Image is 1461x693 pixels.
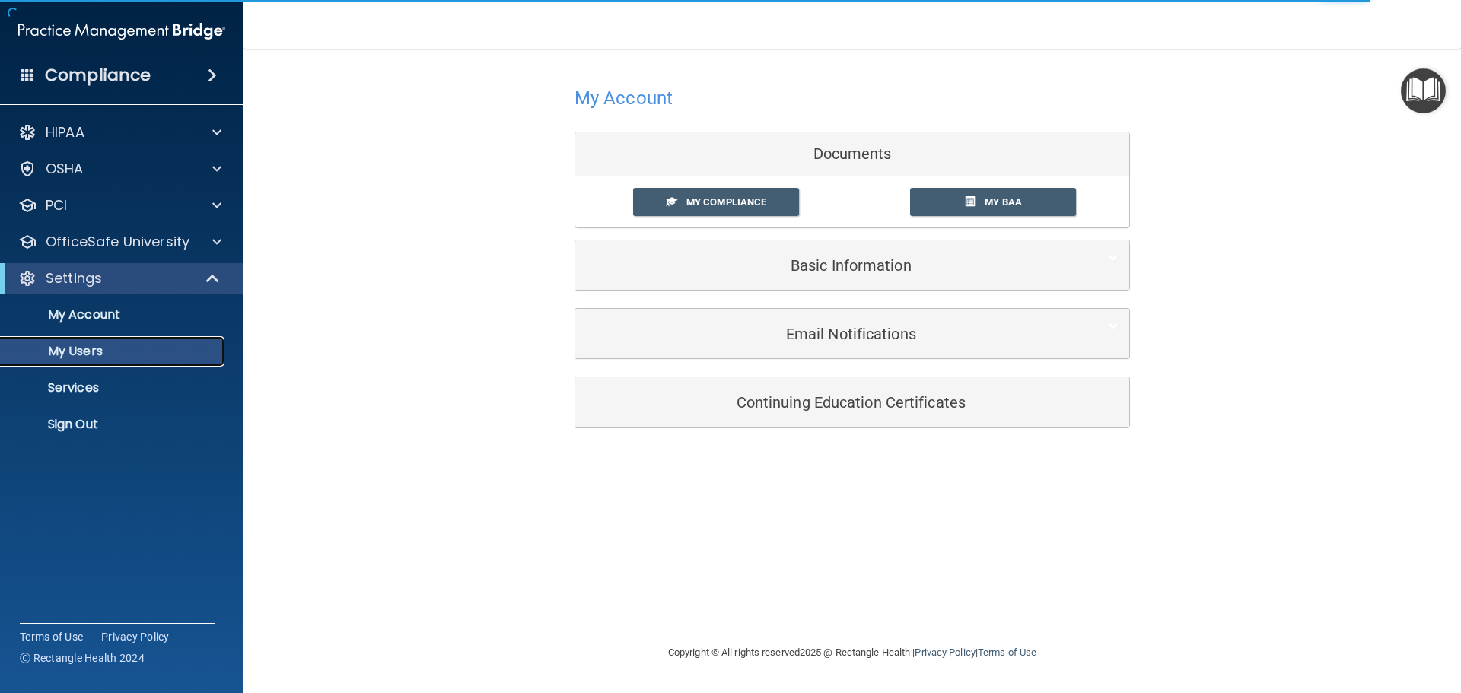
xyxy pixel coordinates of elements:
[587,326,1071,342] h5: Email Notifications
[46,196,67,215] p: PCI
[10,380,218,396] p: Services
[575,132,1129,176] div: Documents
[20,629,83,644] a: Terms of Use
[587,257,1071,274] h5: Basic Information
[10,417,218,432] p: Sign Out
[45,65,151,86] h4: Compliance
[686,196,766,208] span: My Compliance
[915,647,975,658] a: Privacy Policy
[587,385,1118,419] a: Continuing Education Certificates
[20,650,145,666] span: Ⓒ Rectangle Health 2024
[18,160,221,178] a: OSHA
[978,647,1036,658] a: Terms of Use
[101,629,170,644] a: Privacy Policy
[10,307,218,323] p: My Account
[575,628,1130,677] div: Copyright © All rights reserved 2025 @ Rectangle Health | |
[46,233,189,251] p: OfficeSafe University
[587,394,1071,411] h5: Continuing Education Certificates
[18,123,221,141] a: HIPAA
[18,16,225,46] img: PMB logo
[46,123,84,141] p: HIPAA
[587,248,1118,282] a: Basic Information
[587,316,1118,351] a: Email Notifications
[18,233,221,251] a: OfficeSafe University
[46,269,102,288] p: Settings
[10,344,218,359] p: My Users
[1401,68,1446,113] button: Open Resource Center
[575,88,673,108] h4: My Account
[18,196,221,215] a: PCI
[985,196,1022,208] span: My BAA
[18,269,221,288] a: Settings
[46,160,84,178] p: OSHA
